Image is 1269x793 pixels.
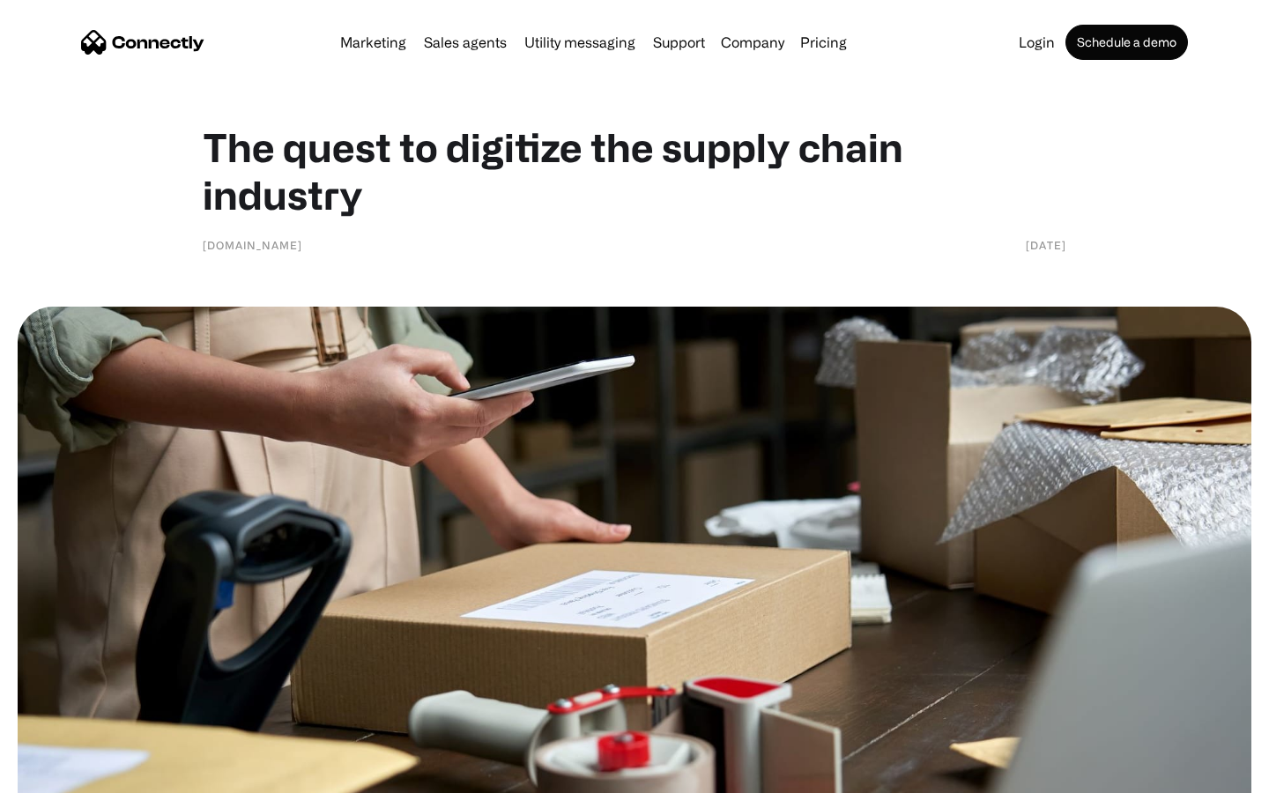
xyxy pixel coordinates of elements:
[35,762,106,787] ul: Language list
[1065,25,1188,60] a: Schedule a demo
[333,35,413,49] a: Marketing
[1012,35,1062,49] a: Login
[203,236,302,254] div: [DOMAIN_NAME]
[1026,236,1066,254] div: [DATE]
[716,30,790,55] div: Company
[517,35,642,49] a: Utility messaging
[18,762,106,787] aside: Language selected: English
[81,29,204,56] a: home
[793,35,854,49] a: Pricing
[203,123,1066,219] h1: The quest to digitize the supply chain industry
[721,30,784,55] div: Company
[417,35,514,49] a: Sales agents
[646,35,712,49] a: Support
